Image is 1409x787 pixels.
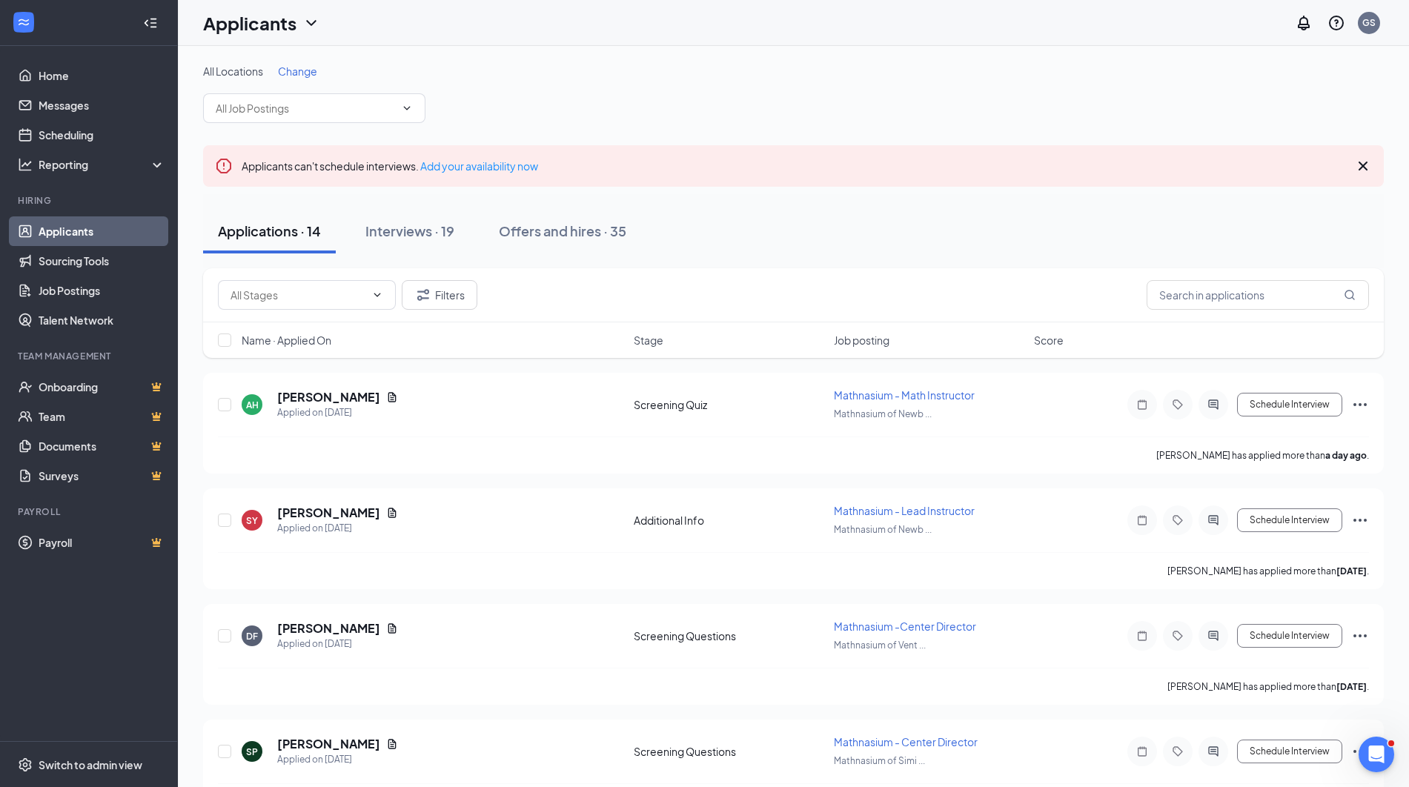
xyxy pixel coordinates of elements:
svg: QuestionInfo [1327,14,1345,32]
svg: MagnifyingGlass [1344,289,1356,301]
input: All Stages [231,287,365,303]
span: Mathnasium of Vent ... [834,640,926,651]
svg: ActiveChat [1204,399,1222,411]
a: Applicants [39,216,165,246]
div: Applied on [DATE] [277,637,398,651]
a: Talent Network [39,305,165,335]
div: Offers and hires · 35 [499,222,626,240]
div: AH [246,399,259,411]
div: Screening Questions [634,744,825,759]
svg: Document [386,622,398,634]
span: Mathnasium - Math Instructor [834,388,975,402]
div: Screening Quiz [634,397,825,412]
div: DF [246,630,258,642]
h5: [PERSON_NAME] [277,505,380,521]
h1: Applicants [203,10,296,36]
svg: ActiveChat [1204,746,1222,757]
span: Mathnasium of Newb ... [834,524,932,535]
h5: [PERSON_NAME] [277,736,380,752]
button: Schedule Interview [1237,624,1342,648]
a: OnboardingCrown [39,372,165,402]
span: Job posting [834,333,889,348]
b: [DATE] [1336,565,1367,577]
svg: ChevronDown [371,289,383,301]
svg: Document [386,391,398,403]
svg: Analysis [18,157,33,172]
div: Switch to admin view [39,757,142,772]
div: Applied on [DATE] [277,521,398,536]
b: a day ago [1325,450,1367,461]
button: Schedule Interview [1237,508,1342,532]
p: [PERSON_NAME] has applied more than . [1156,449,1369,462]
span: Mathnasium -Center Director [834,620,976,633]
svg: ChevronDown [302,14,320,32]
svg: Notifications [1295,14,1313,32]
svg: Note [1133,399,1151,411]
a: Home [39,61,165,90]
a: Scheduling [39,120,165,150]
a: Add your availability now [420,159,538,173]
div: Payroll [18,505,162,518]
svg: Ellipses [1351,511,1369,529]
svg: Error [215,157,233,175]
svg: Settings [18,757,33,772]
p: [PERSON_NAME] has applied more than . [1167,565,1369,577]
input: All Job Postings [216,100,395,116]
span: Score [1034,333,1064,348]
button: Schedule Interview [1237,393,1342,416]
span: Name · Applied On [242,333,331,348]
p: [PERSON_NAME] has applied more than . [1167,680,1369,693]
svg: ChevronDown [401,102,413,114]
button: Schedule Interview [1237,740,1342,763]
a: DocumentsCrown [39,431,165,461]
svg: Ellipses [1351,627,1369,645]
a: Sourcing Tools [39,246,165,276]
svg: Document [386,507,398,519]
div: SY [246,514,258,527]
div: Applications · 14 [218,222,321,240]
svg: Note [1133,630,1151,642]
input: Search in applications [1147,280,1369,310]
h5: [PERSON_NAME] [277,389,380,405]
svg: Tag [1169,399,1187,411]
svg: Filter [414,286,432,304]
span: Applicants can't schedule interviews. [242,159,538,173]
div: Hiring [18,194,162,207]
svg: ActiveChat [1204,514,1222,526]
span: Mathnasium of Newb ... [834,408,932,419]
div: SP [246,746,258,758]
b: [DATE] [1336,681,1367,692]
span: Mathnasium of Simi ... [834,755,925,766]
div: Applied on [DATE] [277,405,398,420]
svg: Note [1133,514,1151,526]
svg: Collapse [143,16,158,30]
div: Applied on [DATE] [277,752,398,767]
div: Reporting [39,157,166,172]
span: All Locations [203,64,263,78]
svg: Note [1133,746,1151,757]
svg: Tag [1169,514,1187,526]
a: SurveysCrown [39,461,165,491]
svg: Ellipses [1351,743,1369,760]
svg: Document [386,738,398,750]
button: Filter Filters [402,280,477,310]
svg: Ellipses [1351,396,1369,414]
iframe: Intercom live chat [1359,737,1394,772]
div: Team Management [18,350,162,362]
span: Stage [634,333,663,348]
svg: Tag [1169,746,1187,757]
a: Job Postings [39,276,165,305]
a: TeamCrown [39,402,165,431]
span: Mathnasium - Lead Instructor [834,504,975,517]
h5: [PERSON_NAME] [277,620,380,637]
div: Additional Info [634,513,825,528]
span: Mathnasium - Center Director [834,735,978,748]
div: Interviews · 19 [365,222,454,240]
svg: Cross [1354,157,1372,175]
svg: ActiveChat [1204,630,1222,642]
div: GS [1362,16,1376,29]
svg: WorkstreamLogo [16,15,31,30]
a: PayrollCrown [39,528,165,557]
svg: Tag [1169,630,1187,642]
span: Change [278,64,317,78]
